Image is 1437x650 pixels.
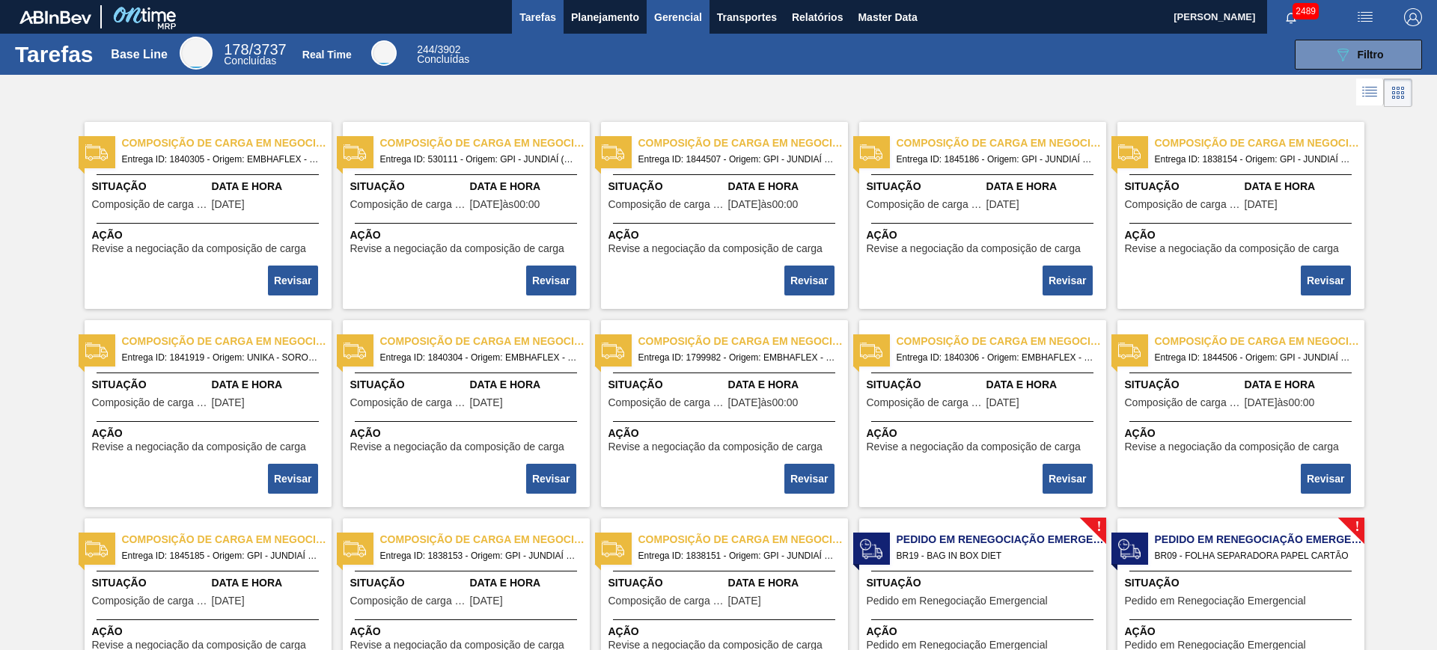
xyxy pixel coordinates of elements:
span: Data e Hora [212,179,328,194]
span: 30/07/2021,[object Object] [470,199,540,210]
span: Ação [92,624,328,640]
button: Notificações [1267,7,1315,28]
span: / 3737 [224,41,286,58]
span: Ação [92,227,328,243]
span: Composição de carga em negociação [638,532,848,548]
span: Revise a negociação da composição de carga [867,441,1081,453]
span: 178 [224,41,248,58]
button: Revisar [526,266,576,295]
div: Visão em Lista [1356,79,1384,107]
span: Revise a negociação da composição de carga [350,441,564,453]
img: status [344,340,366,362]
button: Revisar [268,266,318,295]
div: Real Time [302,49,352,61]
span: 14/10/2025, [470,397,503,408]
span: Ação [608,426,844,441]
img: status [602,340,624,362]
span: Data e Hora [470,377,586,393]
span: 22/10/2025, [212,397,245,408]
div: Visão em Cards [1384,79,1412,107]
div: Completar tarefa: 30190250 [269,264,320,297]
div: Base Line [111,48,168,61]
span: Composição de carga em negociação [1155,334,1364,349]
span: Data e Hora [986,179,1102,194]
span: 03/11/2025, [986,199,1019,210]
span: Entrega ID: 1799982 - Origem: EMBHAFLEX - GUARULHOS (SP) - Destino: BR28 [638,349,836,366]
img: status [860,141,882,164]
span: Composição de carga em negociação [608,397,724,408]
span: Pedido em Renegociação Emergencial [1155,532,1364,548]
span: Composição de carga em negociação [122,532,332,548]
button: Revisar [784,266,835,295]
span: Revise a negociação da composição de carga [92,441,306,453]
span: Ação [1125,227,1361,243]
span: Composição de carga em negociação [867,397,983,408]
span: Entrega ID: 1844506 - Origem: GPI - JUNDIAÍ (SP) - Destino: BR26 [1155,349,1352,366]
span: Ação [608,624,844,640]
div: Real Time [417,45,469,64]
span: Data e Hora [470,179,586,194]
span: Situação [1125,377,1241,393]
img: Logout [1404,8,1422,26]
span: 10/10/2025, [728,595,761,607]
span: Composição de carga em negociação [380,334,590,349]
img: status [1118,538,1141,560]
span: Ação [1125,426,1361,441]
span: Revise a negociação da composição de carga [608,243,823,254]
span: Composição de carga em negociação [350,397,466,408]
span: Data e Hora [728,575,844,591]
span: Entrega ID: 1840305 - Origem: EMBHAFLEX - GUARULHOS (SP) - Destino: BR28 [122,151,320,168]
span: Composição de carga em negociação [638,135,848,151]
div: Real Time [371,40,397,66]
span: Data e Hora [212,575,328,591]
span: Composição de carga em negociação [1155,135,1364,151]
span: Ação [867,227,1102,243]
span: Ação [92,426,328,441]
span: Situação [92,377,208,393]
img: status [85,141,108,164]
button: Revisar [1043,266,1093,295]
span: Tarefas [519,8,556,26]
span: Ação [350,624,586,640]
span: Composição de carga em negociação [92,595,208,607]
span: Pedido em Renegociação Emergencial [1125,595,1306,607]
span: Entrega ID: 530111 - Origem: GPI - JUNDIAÍ (SP) - Destino: BR23 [380,151,578,168]
button: Revisar [784,464,835,494]
span: Situação [350,377,466,393]
img: status [602,538,624,560]
div: Completar tarefa: 30190262 [1044,264,1094,297]
span: Revise a negociação da composição de carga [1125,243,1339,254]
h1: Tarefas [15,46,94,63]
span: 07/08/2025,[object Object] [728,397,799,408]
button: Revisar [526,464,576,494]
span: 17/10/2025, [470,595,503,607]
span: Situação [608,575,724,591]
span: Data e Hora [728,179,844,194]
span: 03/11/2025, [212,595,245,607]
span: Data e Hora [1245,377,1361,393]
span: Situação [867,179,983,194]
span: Pedido em Renegociação Emergencial [867,595,1048,607]
span: Revise a negociação da composição de carga [608,441,823,453]
span: Entrega ID: 1845185 - Origem: GPI - JUNDIAÍ (SP) - Destino: BR26 [122,548,320,564]
span: Situação [608,377,724,393]
img: status [85,538,108,560]
span: Situação [350,179,466,194]
span: Composição de carga em negociação [380,532,590,548]
img: status [85,340,108,362]
img: status [860,538,882,560]
span: Situação [1125,179,1241,194]
span: Ação [608,227,844,243]
span: Ação [1125,624,1361,640]
span: ! [1355,521,1359,533]
span: Composição de carga em negociação [897,334,1106,349]
div: Completar tarefa: 30190263 [1302,264,1352,297]
button: Revisar [1301,464,1351,494]
span: Situação [92,575,208,591]
span: Composição de carga em negociação [1125,397,1241,408]
img: TNhmsLtSVTkK8tSr43FrP2fwEKptu5GPRR3wAAAABJRU5ErkJggg== [19,10,91,24]
span: Relatórios [792,8,843,26]
span: Data e Hora [212,377,328,393]
span: 14/10/2025, [986,397,1019,408]
span: Entrega ID: 1838154 - Origem: GPI - JUNDIAÍ (SP) - Destino: BR16 [1155,151,1352,168]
